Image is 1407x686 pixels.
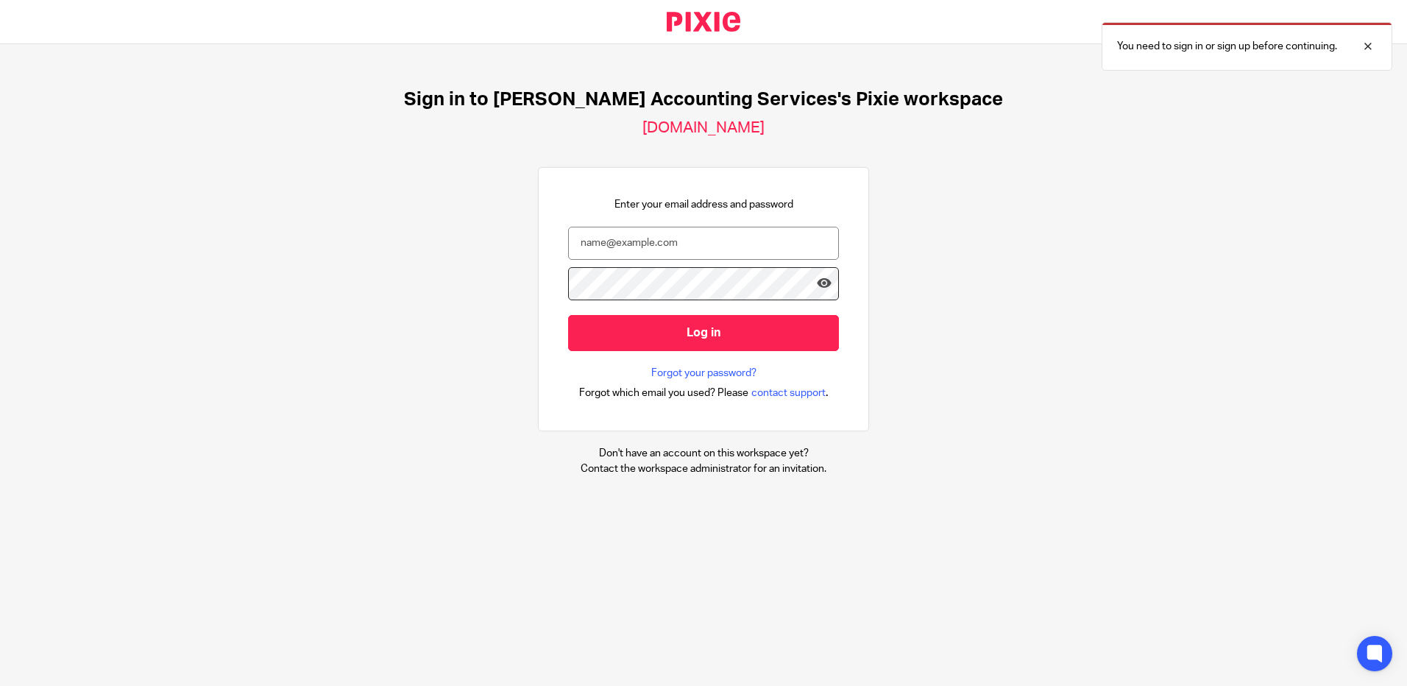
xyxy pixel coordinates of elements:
[579,386,748,400] span: Forgot which email you used? Please
[751,386,826,400] span: contact support
[614,197,793,212] p: Enter your email address and password
[568,227,839,260] input: name@example.com
[651,366,756,381] a: Forgot your password?
[1117,39,1337,54] p: You need to sign in or sign up before continuing.
[579,384,829,401] div: .
[642,119,765,138] h2: [DOMAIN_NAME]
[568,315,839,351] input: Log in
[581,462,826,476] p: Contact the workspace administrator for an invitation.
[404,88,1003,111] h1: Sign in to [PERSON_NAME] Accounting Services's Pixie workspace
[581,446,826,461] p: Don't have an account on this workspace yet?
